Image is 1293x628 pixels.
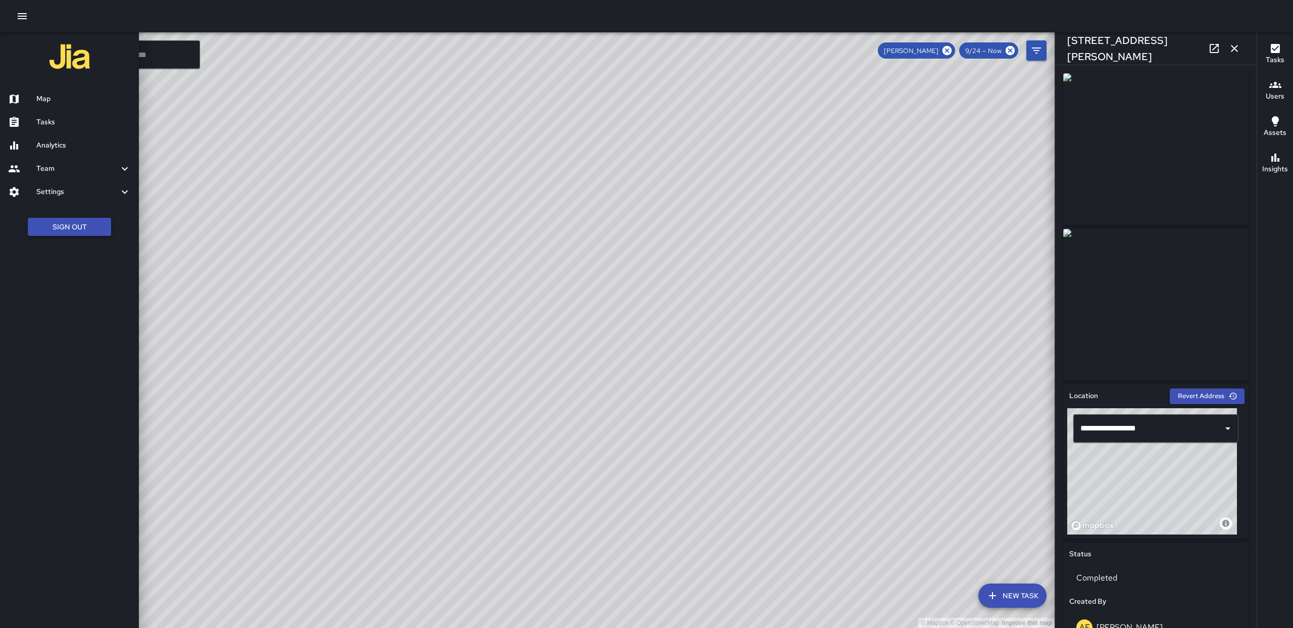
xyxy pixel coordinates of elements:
[1221,421,1235,436] button: Open
[1266,55,1284,66] h6: Tasks
[1069,391,1098,402] h6: Location
[1063,73,1249,225] img: request_images%2Fc72fed50-996c-11f0-af95-85826dd438fe
[36,93,131,105] h6: Map
[36,163,119,174] h6: Team
[36,140,131,151] h6: Analytics
[1069,549,1091,560] h6: Status
[1076,572,1235,584] p: Completed
[1170,389,1245,404] button: Revert Address
[36,117,131,128] h6: Tasks
[36,186,119,198] h6: Settings
[1262,164,1288,175] h6: Insights
[1266,91,1284,102] h6: Users
[1264,127,1286,138] h6: Assets
[28,218,111,236] button: Sign Out
[1069,596,1106,607] h6: Created By
[1067,32,1204,65] h6: [STREET_ADDRESS][PERSON_NAME]
[1063,229,1249,380] img: request_images%2Fc8b8d740-996c-11f0-af95-85826dd438fe
[978,584,1047,608] button: New Task
[49,36,90,77] img: jia-logo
